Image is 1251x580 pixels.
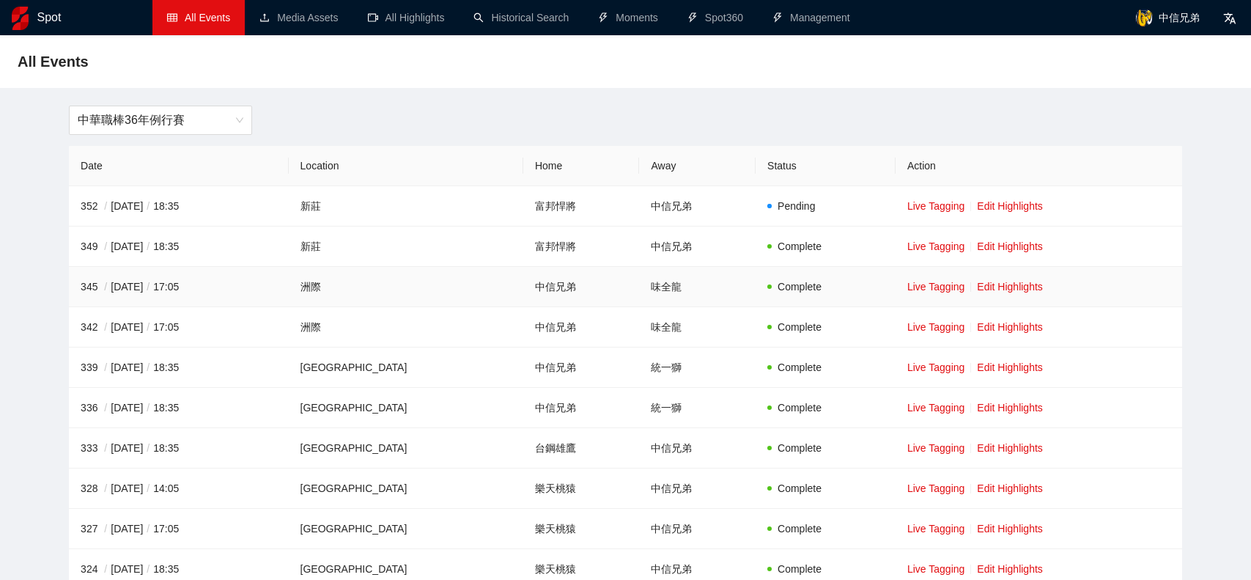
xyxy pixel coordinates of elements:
[778,523,822,535] span: Complete
[100,281,111,293] span: /
[907,563,964,575] a: Live Tagging
[977,402,1043,414] a: Edit Highlights
[977,200,1043,212] a: Edit Highlights
[598,12,658,23] a: thunderboltMoments
[907,361,964,373] a: Live Tagging
[778,241,822,252] span: Complete
[896,146,1182,186] th: Action
[143,321,153,333] span: /
[69,267,288,307] td: 345 [DATE] 17:05
[289,388,523,428] td: [GEOGRAPHIC_DATA]
[778,402,822,414] span: Complete
[185,12,230,23] span: All Events
[143,482,153,494] span: /
[100,482,111,494] span: /
[778,321,822,333] span: Complete
[778,281,822,293] span: Complete
[778,482,822,494] span: Complete
[639,428,756,469] td: 中信兄弟
[639,307,756,348] td: 味全龍
[523,146,640,186] th: Home
[100,321,111,333] span: /
[368,12,445,23] a: video-cameraAll Highlights
[289,146,523,186] th: Location
[289,428,523,469] td: [GEOGRAPHIC_DATA]
[523,509,640,549] td: 樂天桃猿
[69,307,288,348] td: 342 [DATE] 17:05
[69,428,288,469] td: 333 [DATE] 18:35
[100,200,111,212] span: /
[778,200,815,212] span: Pending
[69,146,288,186] th: Date
[143,402,153,414] span: /
[69,186,288,227] td: 352 [DATE] 18:35
[69,469,288,509] td: 328 [DATE] 14:05
[523,267,640,307] td: 中信兄弟
[778,563,822,575] span: Complete
[523,348,640,388] td: 中信兄弟
[523,469,640,509] td: 樂天桃猿
[18,50,89,73] span: All Events
[639,267,756,307] td: 味全龍
[523,388,640,428] td: 中信兄弟
[523,428,640,469] td: 台鋼雄鷹
[639,469,756,509] td: 中信兄弟
[778,361,822,373] span: Complete
[289,186,523,227] td: 新莊
[772,12,850,23] a: thunderboltManagement
[78,106,243,134] span: 中華職棒36年例行賽
[907,523,964,535] a: Live Tagging
[977,442,1043,454] a: Edit Highlights
[100,361,111,373] span: /
[639,227,756,267] td: 中信兄弟
[12,7,29,30] img: logo
[907,200,964,212] a: Live Tagging
[143,200,153,212] span: /
[756,146,896,186] th: Status
[907,321,964,333] a: Live Tagging
[100,241,111,252] span: /
[977,523,1043,535] a: Edit Highlights
[907,442,964,454] a: Live Tagging
[69,388,288,428] td: 336 [DATE] 18:35
[523,186,640,227] td: 富邦悍將
[289,307,523,348] td: 洲際
[289,227,523,267] td: 新莊
[977,361,1043,373] a: Edit Highlights
[907,402,964,414] a: Live Tagging
[523,227,640,267] td: 富邦悍將
[639,348,756,388] td: 統一獅
[977,241,1043,252] a: Edit Highlights
[907,281,964,293] a: Live Tagging
[977,482,1043,494] a: Edit Highlights
[143,361,153,373] span: /
[69,227,288,267] td: 349 [DATE] 18:35
[69,509,288,549] td: 327 [DATE] 17:05
[143,523,153,535] span: /
[100,523,111,535] span: /
[639,509,756,549] td: 中信兄弟
[778,442,822,454] span: Complete
[977,321,1043,333] a: Edit Highlights
[639,186,756,227] td: 中信兄弟
[639,388,756,428] td: 統一獅
[143,281,153,293] span: /
[69,348,288,388] td: 339 [DATE] 18:35
[289,348,523,388] td: [GEOGRAPHIC_DATA]
[143,442,153,454] span: /
[639,146,756,186] th: Away
[100,402,111,414] span: /
[1135,9,1153,26] img: avatar
[523,307,640,348] td: 中信兄弟
[143,241,153,252] span: /
[687,12,743,23] a: thunderboltSpot360
[977,563,1043,575] a: Edit Highlights
[473,12,569,23] a: searchHistorical Search
[167,12,177,23] span: table
[907,482,964,494] a: Live Tagging
[289,267,523,307] td: 洲際
[143,563,153,575] span: /
[100,563,111,575] span: /
[977,281,1043,293] a: Edit Highlights
[289,509,523,549] td: [GEOGRAPHIC_DATA]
